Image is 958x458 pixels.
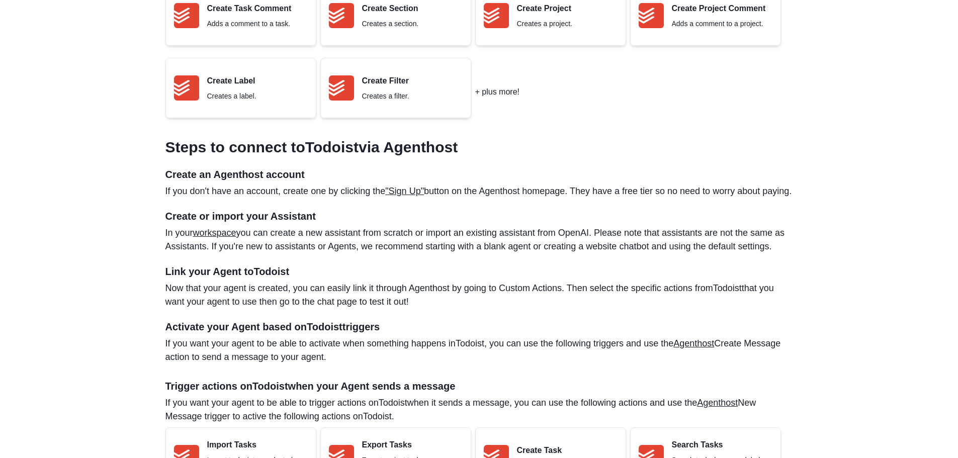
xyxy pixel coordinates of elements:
img: Todoist logo [484,3,509,28]
p: Creates a project. [517,19,573,29]
p: Adds a comment to a task. [207,19,292,29]
h4: Link your Agent to Todoist [165,265,793,278]
p: Create Task Comment [207,3,292,15]
p: In your you can create a new assistant from scratch or import an existing assistant from OpenAI. ... [165,226,793,253]
p: + plus more! [475,86,519,98]
img: Todoist logo [639,3,664,28]
p: Create Project [517,3,573,15]
h3: Steps to connect to Todoist via Agenthost [165,138,793,156]
p: Adds a comment to a project. [672,19,766,29]
h4: Trigger actions on Todoist when your Agent sends a message [165,380,793,392]
p: Create Label [207,75,256,87]
img: Todoist logo [174,75,199,101]
p: If you want your agent to be able to trigger actions on Todoist when it sends a message, you can ... [165,396,793,423]
p: Create Project Comment [672,3,766,15]
p: Creates a label. [207,91,256,102]
p: Export Tasks [362,439,463,451]
h4: Create an Agenthost account [165,168,793,180]
img: Todoist logo [329,3,354,28]
h4: Create or import your Assistant [165,210,793,222]
p: Create Task [517,444,564,456]
p: Creates a section. [362,19,419,29]
p: If you want your agent to be able to activate when something happens in Todoist , you can use the... [165,337,793,364]
p: Creates a filter. [362,91,409,102]
p: If you don't have an account, create one by clicking the button on the Agenthost homepage. They h... [165,185,793,198]
a: workspace [193,228,236,238]
a: Agenthost [697,398,738,408]
p: Import Tasks [207,439,308,451]
h4: Activate your Agent based on Todoist triggers [165,321,793,333]
a: Agenthost [673,338,714,348]
img: Todoist logo [174,3,199,28]
p: Create Section [362,3,419,15]
p: Now that your agent is created, you can easily link it through Agenthost by going to Custom Actio... [165,282,793,309]
p: Create Filter [362,75,409,87]
img: Todoist logo [329,75,354,101]
p: Search Tasks [672,439,772,451]
a: "Sign Up" [385,186,424,196]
